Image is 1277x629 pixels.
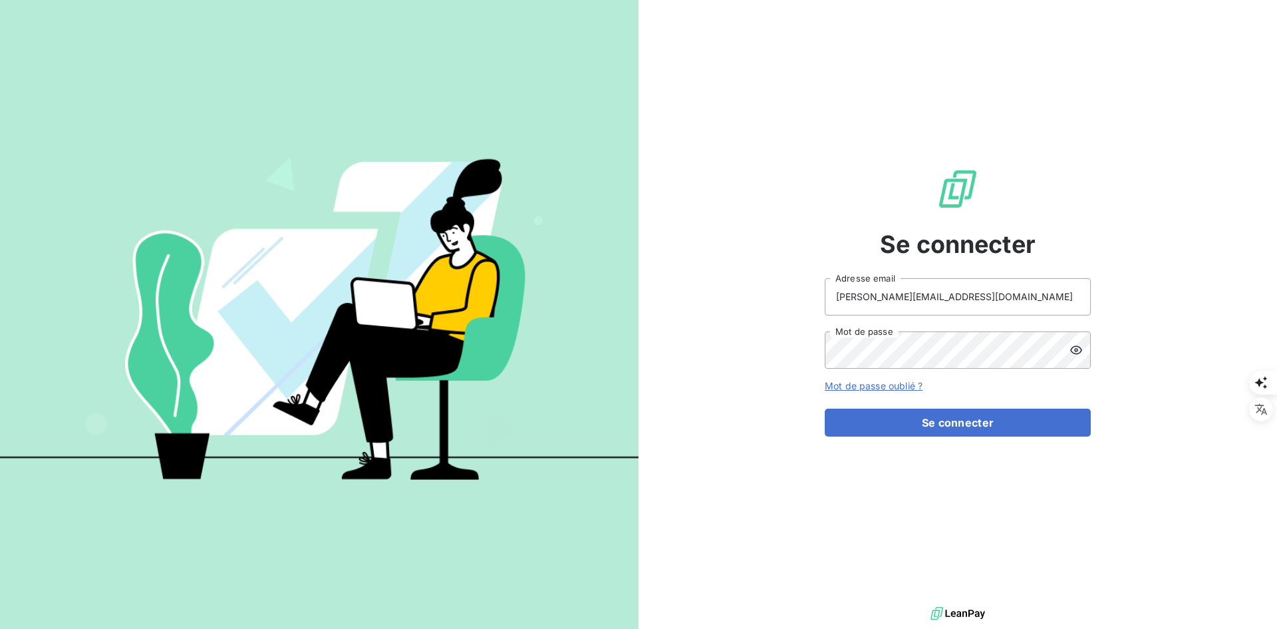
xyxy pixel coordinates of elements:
[930,604,985,624] img: logo
[825,409,1091,437] button: Se connecter
[825,380,922,391] a: Mot de passe oublié ?
[936,168,979,210] img: Logo LeanPay
[825,278,1091,315] input: placeholder
[880,226,1036,262] span: Se connecter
